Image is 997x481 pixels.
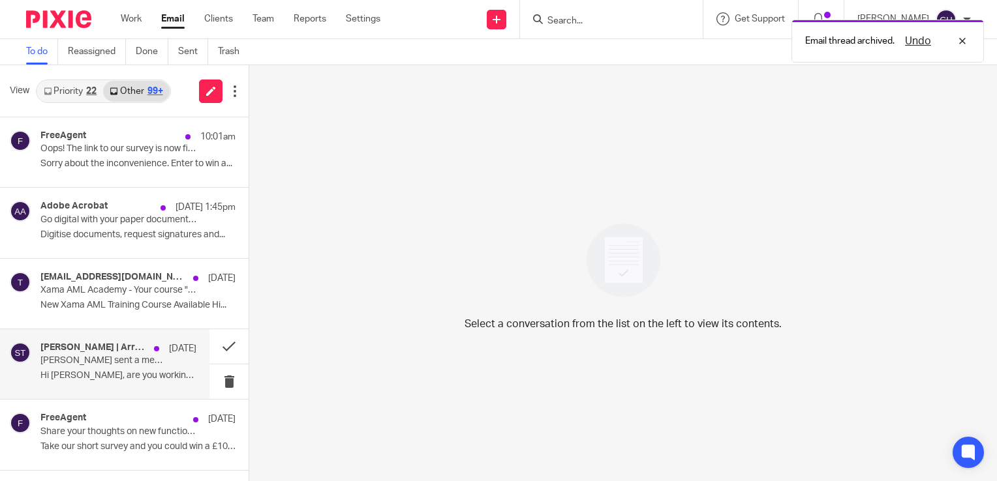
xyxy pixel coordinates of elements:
[465,316,782,332] p: Select a conversation from the list on the left to view its contents.
[805,35,895,48] p: Email thread archived.
[40,229,236,241] p: Digitise documents, request signatures and...
[40,285,196,296] p: Xama AML Academy - Your course "2025 Q2 Product Update" is now available
[26,10,91,28] img: Pixie
[40,214,196,226] p: Go digital with your paper documents with Adobe Acrobat
[200,130,236,143] p: 10:01am
[40,370,196,381] p: Hi [PERSON_NAME], are you working on [PERSON_NAME] and [PERSON_NAME]...
[169,342,196,355] p: [DATE]
[40,300,236,311] p: New Xama AML Training Course Available Hi...
[346,12,380,25] a: Settings
[86,87,97,96] div: 22
[40,426,196,437] p: Share your thoughts on new functionality we’re developing
[40,201,108,212] h4: Adobe Acrobat
[10,272,31,293] img: svg%3E
[204,12,233,25] a: Clients
[161,12,185,25] a: Email
[40,413,86,424] h4: FreeAgent
[218,39,249,65] a: Trash
[901,33,935,49] button: Undo
[10,342,31,363] img: svg%3E
[40,342,147,353] h4: [PERSON_NAME] | Arran Accountants in Teams
[10,130,31,151] img: svg%3E
[26,39,58,65] a: To do
[37,81,103,102] a: Priority22
[294,12,326,25] a: Reports
[10,201,31,222] img: svg%3E
[178,39,208,65] a: Sent
[147,87,163,96] div: 99+
[10,84,29,98] span: View
[40,441,236,452] p: Take our short survey and you could win a £100...
[103,81,169,102] a: Other99+
[936,9,957,30] img: svg%3E
[136,39,168,65] a: Done
[40,158,236,169] p: Sorry about the inconvenience. Enter to win a...
[40,143,196,154] p: Oops! The link to our survey is now fixed ✅
[176,201,236,214] p: [DATE] 1:45pm
[40,272,187,283] h4: [EMAIL_ADDRESS][DOMAIN_NAME]
[121,12,142,25] a: Work
[253,12,274,25] a: Team
[40,130,86,141] h4: FreeAgent
[68,39,126,65] a: Reassigned
[208,413,236,426] p: [DATE]
[578,215,669,306] img: image
[208,272,236,285] p: [DATE]
[40,355,165,366] p: [PERSON_NAME] sent a message
[10,413,31,433] img: svg%3E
